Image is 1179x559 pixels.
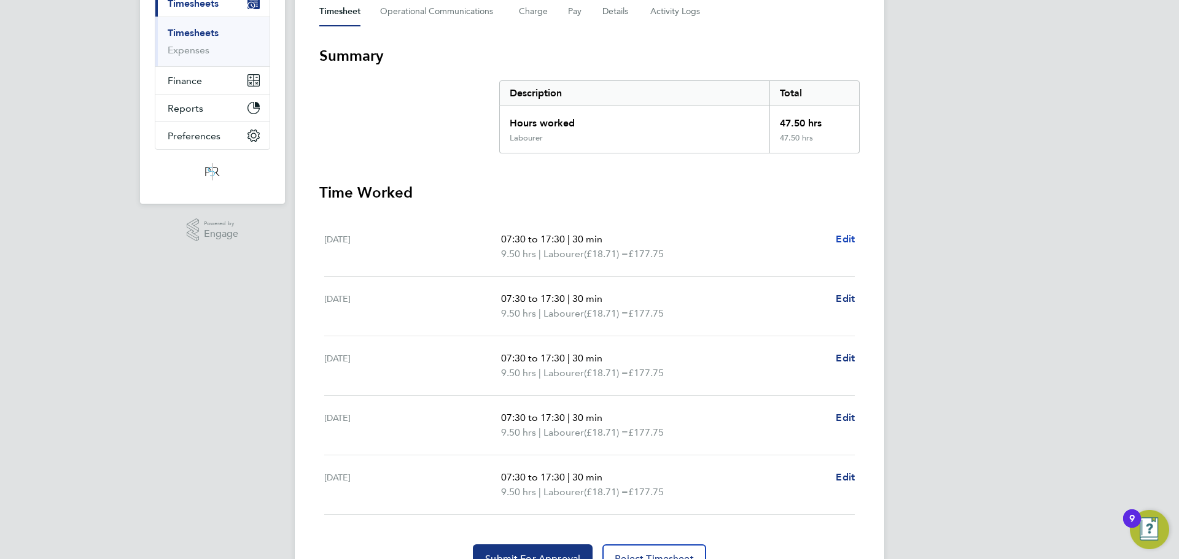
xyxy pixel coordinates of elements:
div: 47.50 hrs [769,133,859,153]
div: [DATE] [324,232,501,261]
span: £177.75 [628,486,664,498]
span: (£18.71) = [584,367,628,379]
span: Labourer [543,306,584,321]
span: | [539,248,541,260]
span: | [539,486,541,498]
span: 9.50 hrs [501,307,536,319]
a: Go to home page [155,162,270,182]
h3: Summary [319,46,860,66]
div: 9 [1129,519,1135,534]
span: 07:30 to 17:30 [501,293,565,304]
div: Summary [499,80,860,153]
button: Open Resource Center, 9 new notifications [1130,510,1169,549]
span: 30 min [572,293,602,304]
span: Reports [168,102,203,114]
button: Finance [155,67,270,94]
span: | [539,307,541,319]
button: Reports [155,94,270,121]
span: 07:30 to 17:30 [501,412,565,423]
span: £177.75 [628,367,664,379]
div: 47.50 hrs [769,106,859,133]
button: Preferences [155,122,270,149]
div: Labourer [510,133,543,143]
span: £177.75 [628,248,664,260]
a: Edit [836,470,855,485]
span: 9.50 hrs [501,486,536,498]
span: Edit [836,293,855,304]
a: Edit [836,291,855,306]
span: (£18.71) = [584,248,628,260]
div: Timesheets [155,17,270,66]
div: Hours worked [500,106,769,133]
span: | [567,233,570,245]
h3: Time Worked [319,183,860,202]
span: Finance [168,75,202,87]
span: 07:30 to 17:30 [501,233,565,245]
span: 9.50 hrs [501,367,536,379]
div: [DATE] [324,411,501,440]
span: 30 min [572,233,602,245]
span: Labourer [543,366,584,380]
div: [DATE] [324,470,501,499]
span: Powered by [204,218,238,229]
span: | [567,352,570,364]
span: Labourer [543,425,584,440]
span: (£18.71) = [584,486,628,498]
span: Preferences [168,130,220,142]
span: 9.50 hrs [501,248,536,260]
a: Powered byEngage [187,218,239,242]
span: 30 min [572,412,602,423]
span: | [539,426,541,438]
span: 30 min [572,352,602,364]
div: Total [769,81,859,106]
span: 9.50 hrs [501,426,536,438]
span: (£18.71) = [584,307,628,319]
span: (£18.71) = [584,426,628,438]
span: £177.75 [628,307,664,319]
span: Edit [836,352,855,364]
div: [DATE] [324,291,501,321]
span: 07:30 to 17:30 [501,471,565,483]
div: [DATE] [324,351,501,380]
span: Edit [836,412,855,423]
span: | [567,293,570,304]
img: psrsolutions-logo-retina.png [201,162,224,182]
span: 07:30 to 17:30 [501,352,565,364]
span: Labourer [543,485,584,499]
span: 30 min [572,471,602,483]
span: | [567,412,570,423]
span: £177.75 [628,426,664,438]
div: Description [500,81,769,106]
a: Expenses [168,44,209,56]
a: Edit [836,411,855,425]
span: Engage [204,229,238,239]
span: Edit [836,233,855,245]
span: Edit [836,471,855,483]
span: Labourer [543,247,584,261]
a: Edit [836,351,855,366]
span: | [539,367,541,379]
span: | [567,471,570,483]
a: Edit [836,232,855,247]
a: Timesheets [168,27,219,39]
